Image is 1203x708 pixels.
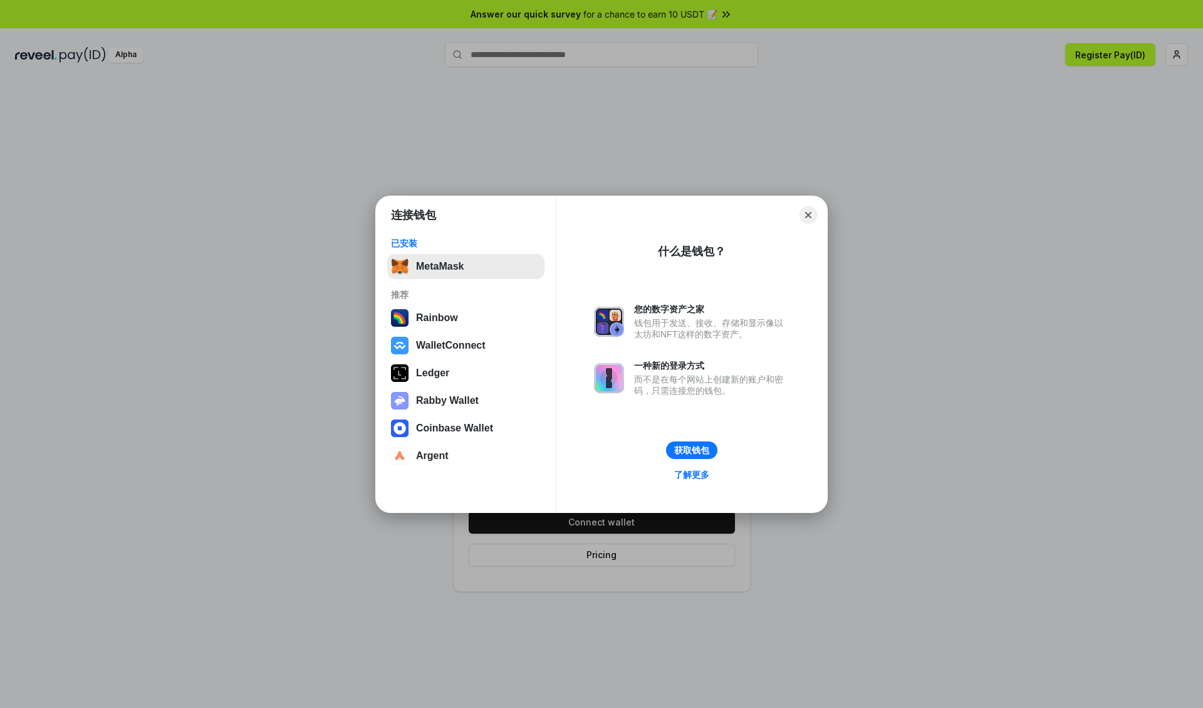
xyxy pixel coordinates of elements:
[391,208,436,223] h1: 连接钱包
[416,367,449,379] div: Ledger
[634,304,789,315] div: 您的数字资产之家
[391,238,541,249] div: 已安装
[391,392,409,409] img: svg+xml,%3Csvg%20xmlns%3D%22http%3A%2F%2Fwww.w3.org%2F2000%2Fsvg%22%20fill%3D%22none%22%20viewBox...
[387,443,544,468] button: Argent
[416,423,493,434] div: Coinbase Wallet
[391,420,409,437] img: svg+xml,%3Csvg%20width%3D%2228%22%20height%3D%2228%22%20viewBox%3D%220%200%2028%2028%22%20fill%3D...
[387,305,544,330] button: Rainbow
[416,450,449,462] div: Argent
[387,361,544,386] button: Ledger
[416,312,458,324] div: Rainbow
[391,309,409,327] img: svg+xml,%3Csvg%20width%3D%22120%22%20height%3D%22120%22%20viewBox%3D%220%200%20120%20120%22%20fil...
[391,289,541,300] div: 推荐
[666,441,717,459] button: 获取钱包
[387,416,544,441] button: Coinbase Wallet
[594,307,624,337] img: svg+xml,%3Csvg%20xmlns%3D%22http%3A%2F%2Fwww.w3.org%2F2000%2Fsvg%22%20fill%3D%22none%22%20viewBox...
[667,467,717,483] a: 了解更多
[674,445,709,456] div: 获取钱包
[416,340,486,351] div: WalletConnect
[391,337,409,354] img: svg+xml,%3Csvg%20width%3D%2228%22%20height%3D%2228%22%20viewBox%3D%220%200%2028%2028%22%20fill%3D...
[387,388,544,413] button: Rabby Wallet
[594,363,624,393] img: svg+xml,%3Csvg%20xmlns%3D%22http%3A%2F%2Fwww.w3.org%2F2000%2Fsvg%22%20fill%3D%22none%22%20viewBox...
[674,469,709,480] div: 了解更多
[634,360,789,371] div: 一种新的登录方式
[634,317,789,340] div: 钱包用于发送、接收、存储和显示像以太坊和NFT这样的数字资产。
[416,261,464,272] div: MetaMask
[658,244,726,259] div: 什么是钱包？
[634,374,789,396] div: 而不是在每个网站上创建新的账户和密码，只需连接您的钱包。
[387,333,544,358] button: WalletConnect
[387,254,544,279] button: MetaMask
[391,447,409,465] img: svg+xml,%3Csvg%20width%3D%2228%22%20height%3D%2228%22%20viewBox%3D%220%200%2028%2028%22%20fill%3D...
[391,258,409,275] img: svg+xml,%3Csvg%20fill%3D%22none%22%20height%3D%2233%22%20viewBox%3D%220%200%2035%2033%22%20width%...
[799,206,817,224] button: Close
[416,395,479,406] div: Rabby Wallet
[391,364,409,382] img: svg+xml,%3Csvg%20xmlns%3D%22http%3A%2F%2Fwww.w3.org%2F2000%2Fsvg%22%20width%3D%2228%22%20height%3...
